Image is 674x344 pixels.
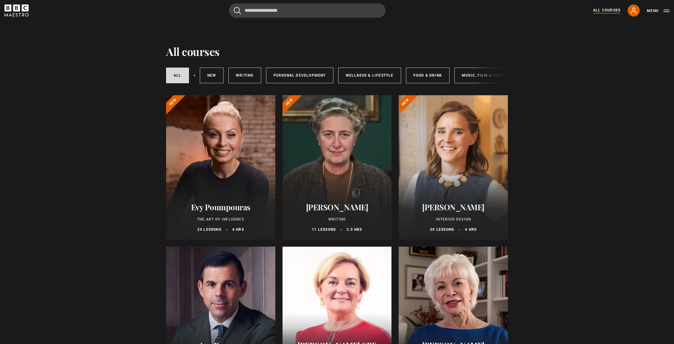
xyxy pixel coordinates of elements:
[312,227,336,232] p: 11 lessons
[430,227,454,232] p: 20 lessons
[228,68,261,83] a: Writing
[197,227,221,232] p: 24 lessons
[399,95,508,239] a: [PERSON_NAME] Interior Design 20 lessons 4 hrs New
[406,68,450,83] a: Food & Drink
[234,7,241,14] button: Submit the search query
[593,8,620,14] a: All Courses
[454,68,518,83] a: Music, Film & Theatre
[200,68,224,83] a: New
[173,202,268,212] h2: Evy Poumpouras
[232,227,244,232] p: 4 hrs
[406,217,501,222] p: Interior Design
[166,68,189,83] a: All
[5,5,29,17] svg: BBC Maestro
[406,202,501,212] h2: [PERSON_NAME]
[647,8,669,14] button: Toggle navigation
[290,202,385,212] h2: [PERSON_NAME]
[166,45,220,58] h1: All courses
[266,68,333,83] a: Personal Development
[338,68,401,83] a: Wellness & Lifestyle
[347,227,362,232] p: 2.5 hrs
[166,95,275,239] a: Evy Poumpouras The Art of Influence 24 lessons 4 hrs New
[283,95,392,239] a: [PERSON_NAME] Writing 11 lessons 2.5 hrs New
[229,3,385,18] input: Search
[290,217,385,222] p: Writing
[465,227,477,232] p: 4 hrs
[173,217,268,222] p: The Art of Influence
